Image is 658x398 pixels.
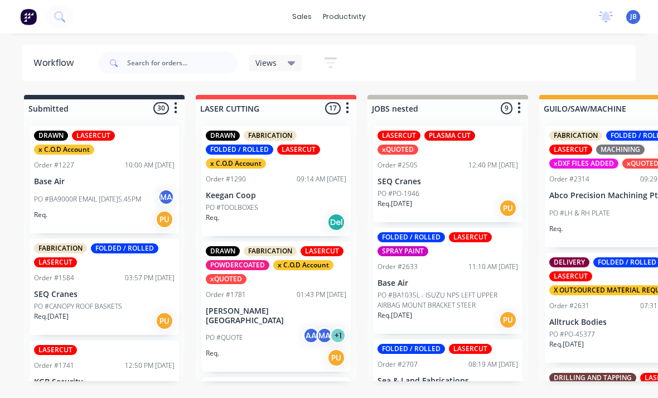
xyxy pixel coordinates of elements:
div: FABRICATIONFOLDED / ROLLEDLASERCUTOrder #158403:57 PM [DATE]SEQ CranesPO #CANOPY ROOF BASKETSReq.... [30,239,179,335]
div: PU [156,210,173,228]
div: + 1 [330,327,346,344]
div: MA [158,189,175,205]
div: LASERCUT [277,145,320,155]
div: FABRICATION [244,131,297,141]
div: LASERCUT [34,345,77,355]
div: productivity [317,8,371,25]
div: xQUOTED [206,274,246,284]
div: sales [287,8,317,25]
p: PO #QUOTE [206,333,243,343]
div: FOLDED / ROLLED [206,145,273,155]
p: SEQ Cranes [34,290,175,299]
div: DRILLING AND TAPPING [549,373,636,383]
div: LASERCUT [449,232,492,242]
p: PO #TOOLBOXES [206,203,258,213]
div: FOLDED / ROLLED [91,243,158,253]
div: 10:00 AM [DATE] [125,160,175,170]
div: Workflow [33,56,79,70]
div: Order #1741 [34,361,74,371]
div: LASERCUTPLASMA CUTxQUOTEDOrder #250512:40 PM [DATE]SEQ CranesPO #PO-1946Req.[DATE]PU [373,126,522,222]
div: PU [499,311,517,329]
div: MA [316,327,333,344]
div: DRAWN [206,246,240,256]
div: LASERCUT [34,257,77,267]
div: 09:14 AM [DATE] [297,174,346,184]
div: xDXF FILES ADDED [549,159,618,169]
p: Req. [549,224,563,234]
div: SPRAY PAINT [378,246,428,256]
div: Order #2633 [378,262,418,272]
p: Req. [DATE] [549,339,584,349]
p: PO #CANOPY ROOF BASKETS [34,301,122,311]
div: 03:57 PM [DATE] [125,273,175,283]
div: FOLDED / ROLLED [378,344,445,354]
div: LASERCUT [549,271,592,281]
img: Factory [20,8,37,25]
p: Req. [DATE] [34,311,69,322]
p: Req. [DATE] [378,310,412,320]
p: PO #BA9000R EMAIL [DATE]5.45PM [34,194,141,204]
div: 12:40 PM [DATE] [468,160,518,170]
p: PO #PO-1946 [378,189,419,199]
div: AA [303,327,320,344]
div: Order #2314 [549,174,589,184]
span: JB [630,12,637,22]
div: DELIVERY [549,257,589,267]
div: Del [327,213,345,231]
input: Search for orders... [127,52,238,74]
div: x C.O.D Account [206,159,266,169]
div: PLASMA CUT [424,131,475,141]
div: FOLDED / ROLLEDLASERCUTSPRAY PAINTOrder #263311:10 AM [DATE]Base AirPO #BA1035L - ISUZU NPS LEFT ... [373,228,522,334]
div: 08:19 AM [DATE] [468,359,518,370]
div: PU [156,312,173,330]
p: [PERSON_NAME][GEOGRAPHIC_DATA] [206,306,346,325]
div: LASERCUT [549,145,592,155]
div: DRAWNLASERCUTx C.O.D AccountOrder #122710:00 AM [DATE]Base AirPO #BA9000R EMAIL [DATE]5.45PMMAReq.PU [30,126,179,233]
div: PU [499,199,517,217]
div: x C.O.D Account [34,145,94,155]
p: Req. [206,213,219,223]
p: Base Air [378,279,518,288]
div: Order #2707 [378,359,418,370]
div: PU [327,349,345,367]
div: Order #1781 [206,290,246,300]
div: 12:50 PM [DATE] [125,361,175,371]
div: Order #1290 [206,174,246,184]
div: FOLDED / ROLLED [378,232,445,242]
p: Keegan Coop [206,191,346,200]
div: 01:43 PM [DATE] [297,290,346,300]
div: DRAWNFABRICATIONFOLDED / ROLLEDLASERCUTx C.O.D AccountOrder #129009:14 AM [DATE]Keegan CoopPO #TO... [201,126,351,236]
p: Req. [206,348,219,358]
div: POWDERCOATED [206,260,269,270]
p: Sea & Land Fabrications [378,376,518,386]
div: FABRICATION [549,131,602,141]
div: LASERCUT [301,246,343,256]
p: PO #PO-45377 [549,329,595,339]
p: KGB Security [34,377,175,387]
p: SEQ Cranes [378,177,518,186]
div: FABRICATION [34,243,87,253]
div: DRAWN [206,131,240,141]
div: Order #1584 [34,273,74,283]
p: Req. [34,210,47,220]
span: Views [255,57,277,69]
div: 11:10 AM [DATE] [468,262,518,272]
div: Order #2505 [378,160,418,170]
div: LASERCUT [72,131,115,141]
p: PO #BA1035L - ISUZU NPS LEFT UPPER AIRBAG MOUNT BRACKET STEER [378,290,518,310]
div: LASERCUT [378,131,420,141]
p: Req. [DATE] [378,199,412,209]
div: x C.O.D Account [273,260,333,270]
p: Base Air [34,177,175,186]
div: xQUOTED [378,145,418,155]
div: Order #2631 [549,301,589,311]
div: DRAWN [34,131,68,141]
div: FABRICATION [244,246,297,256]
p: PO #LH & RH PLATE [549,208,610,218]
div: MACHINING [596,145,645,155]
div: LASERCUT [449,344,492,354]
div: DRAWNFABRICATIONLASERCUTPOWDERCOATEDx C.O.D AccountxQUOTEDOrder #178101:43 PM [DATE][PERSON_NAME]... [201,242,351,372]
div: Order #1227 [34,160,74,170]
